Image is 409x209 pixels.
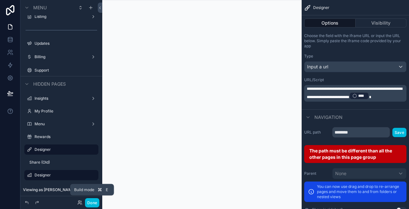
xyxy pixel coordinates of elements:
[304,130,330,135] label: URL path
[74,187,94,192] span: Build mode
[33,4,47,11] span: Menu
[304,19,356,27] button: Options
[35,54,86,59] label: Billing
[33,81,66,87] span: Hidden pages
[313,5,329,10] span: Designer
[35,14,86,19] label: Listing
[85,198,99,207] button: Done
[317,184,403,199] p: You can now use drag and drop to re-arrange pages and move them to and from folders or nested views
[304,61,406,72] button: Input a url
[304,85,406,102] div: scrollable content
[304,171,330,176] label: Parent
[35,173,95,178] label: Designer
[35,134,95,139] label: Rewards
[35,121,86,127] label: Menu
[304,54,313,59] label: Type
[307,64,328,70] span: Input a url
[335,170,346,177] span: None
[304,77,324,82] label: URL/Script
[356,19,407,27] button: Visibility
[314,114,343,120] span: Navigation
[35,147,95,152] label: Designer
[104,187,110,192] span: E
[392,128,406,137] button: Save
[29,160,95,165] label: Share (Old)
[35,109,95,114] label: My Profile
[304,33,406,49] p: Choose the field with the iframe URL or input the URL below. Simply paste the iframe code provide...
[35,96,86,101] label: Insights
[35,41,95,46] label: Updates
[332,168,406,179] button: None
[35,68,95,73] label: Support
[23,187,75,192] span: Viewing as [PERSON_NAME]
[304,145,406,163] div: The path must be different than all the other pages in this page group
